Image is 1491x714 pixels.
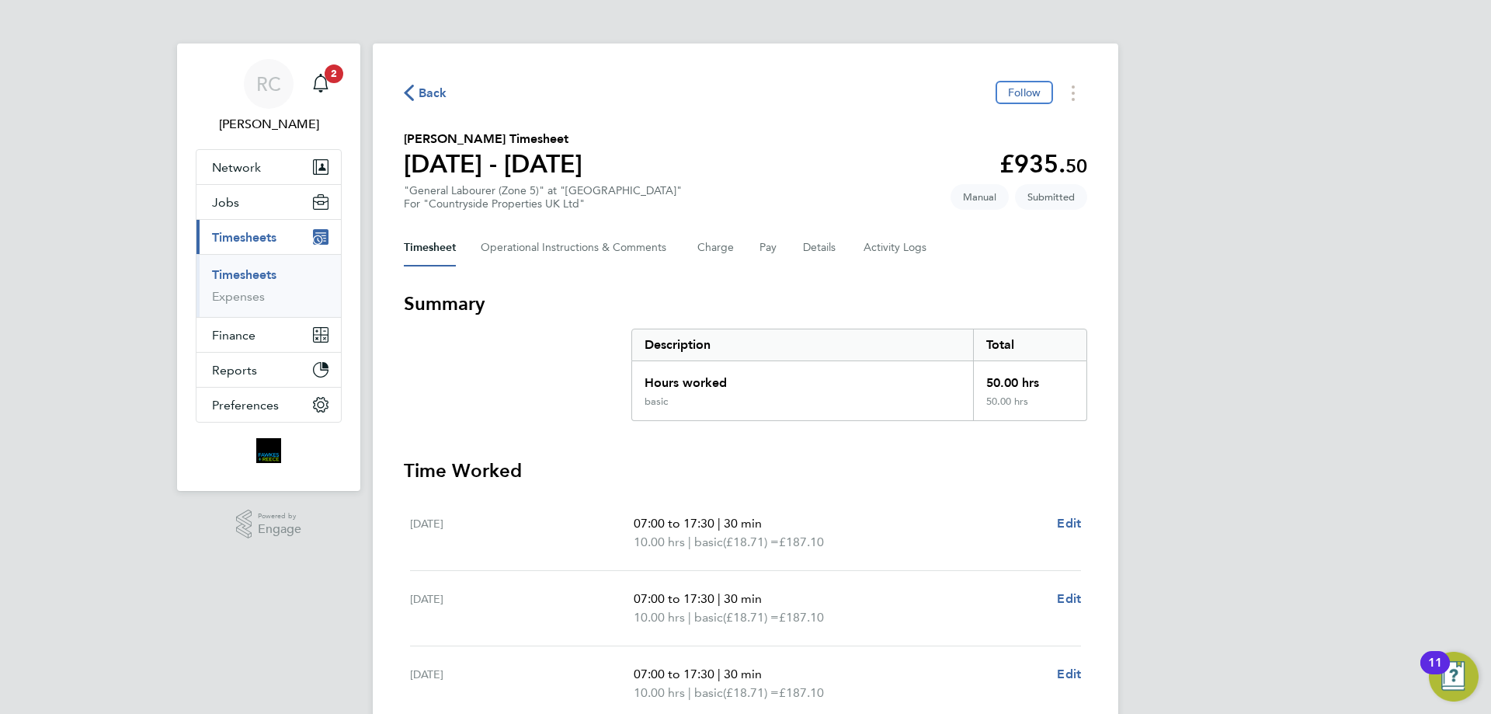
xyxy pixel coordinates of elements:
span: Finance [212,328,255,343]
div: [DATE] [410,514,634,552]
button: Timesheets [196,220,341,254]
button: Timesheet [404,229,456,266]
button: Charge [697,229,735,266]
button: Network [196,150,341,184]
div: Hours worked [632,361,973,395]
span: Timesheets [212,230,276,245]
span: | [718,667,721,681]
div: [DATE] [410,590,634,627]
span: £187.10 [779,535,824,549]
div: For "Countryside Properties UK Ltd" [404,197,682,211]
div: "General Labourer (Zone 5)" at "[GEOGRAPHIC_DATA]" [404,184,682,211]
button: Reports [196,353,341,387]
div: [DATE] [410,665,634,702]
span: Roselyn Coelho [196,115,342,134]
div: 50.00 hrs [973,361,1086,395]
span: Engage [258,523,301,536]
span: RC [256,74,281,94]
span: 2 [325,64,343,83]
span: | [718,591,721,606]
button: Details [803,229,839,266]
div: 11 [1428,663,1442,683]
button: Operational Instructions & Comments [481,229,673,266]
span: 50 [1065,155,1087,177]
span: | [688,685,691,700]
div: Timesheets [196,254,341,317]
a: Powered byEngage [236,510,302,539]
div: Total [973,329,1086,360]
span: Preferences [212,398,279,413]
a: Expenses [212,289,265,304]
button: Back [404,83,447,103]
h1: [DATE] - [DATE] [404,148,582,179]
span: | [688,535,691,549]
span: Edit [1057,667,1081,681]
span: | [688,610,691,625]
span: This timesheet was manually created. [951,184,1009,210]
span: 30 min [724,667,762,681]
h2: [PERSON_NAME] Timesheet [404,130,582,148]
button: Pay [759,229,778,266]
button: Activity Logs [864,229,929,266]
button: Jobs [196,185,341,219]
a: Timesheets [212,267,276,282]
span: Network [212,160,261,175]
button: Timesheets Menu [1059,81,1087,105]
span: basic [694,684,723,702]
nav: Main navigation [177,44,360,491]
a: Go to home page [196,438,342,463]
span: 07:00 to 17:30 [634,591,714,606]
span: Back [419,84,447,103]
a: Edit [1057,514,1081,533]
span: (£18.71) = [723,610,779,625]
span: Reports [212,363,257,378]
span: Follow [1008,85,1041,99]
div: 50.00 hrs [973,395,1086,420]
span: | [718,516,721,531]
span: (£18.71) = [723,685,779,700]
button: Open Resource Center, 11 new notifications [1429,652,1479,702]
span: (£18.71) = [723,535,779,549]
a: Edit [1057,590,1081,608]
span: Edit [1057,516,1081,531]
span: This timesheet is Submitted. [1015,184,1087,210]
span: 07:00 to 17:30 [634,516,714,531]
button: Finance [196,318,341,352]
span: Edit [1057,591,1081,606]
div: Description [632,329,973,360]
span: Powered by [258,510,301,523]
button: Preferences [196,388,341,422]
img: bromak-logo-retina.png [256,438,281,463]
span: 10.00 hrs [634,610,685,625]
div: Summary [631,329,1087,421]
div: basic [645,395,668,408]
h3: Time Worked [404,458,1087,483]
span: basic [694,608,723,627]
span: Jobs [212,195,239,210]
a: Edit [1057,665,1081,684]
a: 2 [305,59,336,109]
span: basic [694,533,723,552]
span: 30 min [724,516,762,531]
span: 30 min [724,591,762,606]
app-decimal: £935. [999,149,1087,179]
h3: Summary [404,291,1087,316]
span: 07:00 to 17:30 [634,667,714,681]
span: 10.00 hrs [634,535,685,549]
span: £187.10 [779,685,824,700]
span: 10.00 hrs [634,685,685,700]
a: RC[PERSON_NAME] [196,59,342,134]
button: Follow [996,81,1053,104]
span: £187.10 [779,610,824,625]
